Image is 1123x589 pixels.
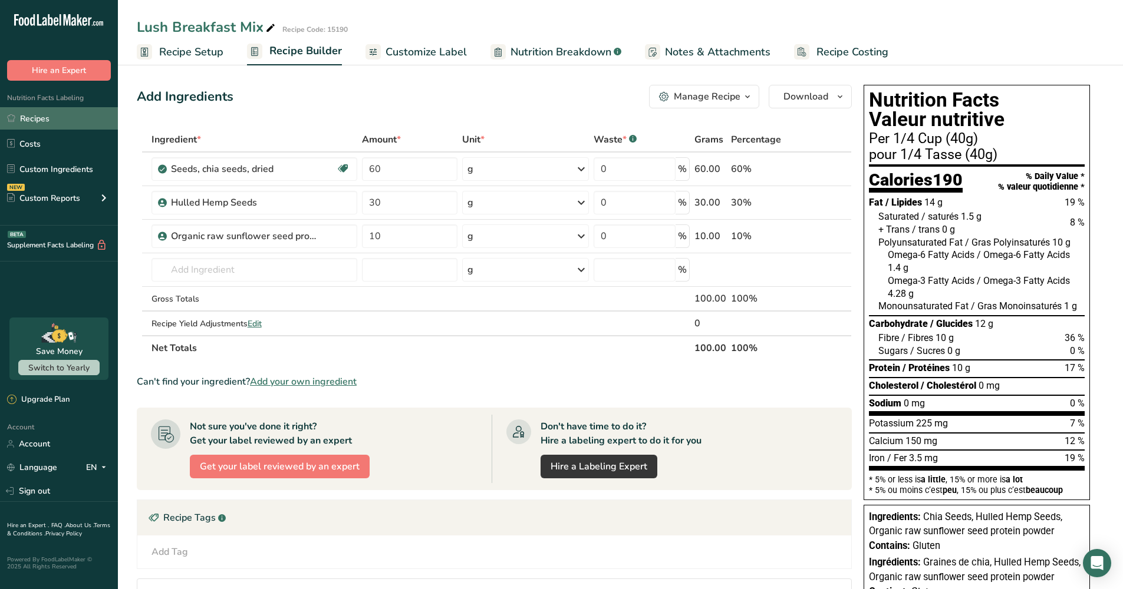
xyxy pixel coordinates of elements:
span: 0 % [1070,345,1085,356]
span: / Sucres [910,345,945,356]
span: Get your label reviewed by an expert [200,459,360,474]
span: / saturés [921,211,959,222]
button: Switch to Yearly [18,360,100,375]
div: 30.00 [694,196,726,210]
span: / Glucides [930,318,973,329]
span: Recipe Builder [269,43,342,59]
span: 36 % [1065,332,1085,343]
span: peu [943,485,957,495]
div: 10.00 [694,229,726,243]
a: Terms & Conditions . [7,521,110,538]
span: / trans [912,224,940,235]
div: g [467,162,473,176]
a: Hire an Expert . [7,521,49,530]
span: Graines de chia, Hulled Hemp Seeds, Organic raw sunflower seed protein powder [869,557,1081,583]
div: pour 1/4 Tasse (40g) [869,148,1085,162]
span: 0 g [942,224,955,235]
span: / Fibres [901,332,933,343]
div: Upgrade Plan [7,394,70,406]
div: Recipe Code: 15190 [282,24,348,35]
span: 0 g [947,345,960,356]
div: 30% [731,196,796,210]
span: / Gras Monoinsaturés [971,300,1062,312]
div: Waste [594,133,637,147]
span: Cholesterol [869,380,918,391]
span: 1.4 g [888,262,908,273]
span: Gluten [913,540,940,551]
span: 19 % [1065,197,1085,208]
span: Sugars [878,345,908,356]
a: Privacy Policy [45,530,82,538]
span: Protein [869,362,900,373]
input: Add Ingredient [152,258,357,282]
section: * 5% or less is , 15% or more is [869,471,1085,495]
span: 0 mg [979,380,1000,391]
a: FAQ . [51,521,65,530]
th: Net Totals [149,335,692,360]
span: Monounsaturated Fat [878,300,969,312]
span: a lot [1006,475,1023,484]
span: Grams [694,133,723,147]
div: NEW [7,184,25,191]
a: Language [7,457,57,478]
div: Custom Reports [7,192,80,204]
div: 100.00 [694,292,726,306]
span: 10 g [1052,237,1071,248]
div: 0 [694,316,726,330]
span: Recipe Setup [159,44,223,60]
span: 225 mg [916,418,948,429]
div: Manage Recipe [674,90,740,104]
th: 100.00 [692,335,729,360]
span: 12 % [1065,435,1085,446]
div: Per 1/4 Cup (40g) [869,132,1085,146]
div: Open Intercom Messenger [1083,549,1111,577]
div: * 5% ou moins c’est , 15% ou plus c’est [869,486,1085,494]
span: Amount [362,133,401,147]
div: Can't find your ingredient? [137,375,852,389]
span: 10 g [936,332,954,343]
span: Add your own ingredient [250,375,357,389]
span: Calcium [869,435,903,446]
span: Customize Label [386,44,467,60]
span: a little [921,475,946,484]
button: Download [769,85,852,108]
span: beaucoup [1026,485,1063,495]
a: Recipe Setup [137,39,223,65]
th: 100% [729,335,798,360]
div: Powered By FoodLabelMaker © 2025 All Rights Reserved [7,556,111,570]
span: 0 % [1070,398,1085,409]
span: Nutrition Breakdown [511,44,611,60]
div: Seeds, chia seeds, dried [171,162,318,176]
span: 7 % [1070,418,1085,429]
div: Organic raw sunflower seed protein powder [171,229,318,243]
span: 19 % [1065,452,1085,464]
span: / Fer [887,452,907,464]
a: About Us . [65,521,94,530]
span: + Trans [878,224,910,235]
a: Recipe Costing [794,39,888,65]
span: Sodium [869,398,901,409]
span: / Lipides [885,197,922,208]
a: Notes & Attachments [645,39,770,65]
span: Edit [248,318,262,329]
span: Switch to Yearly [28,362,90,373]
span: Notes & Attachments [665,44,770,60]
div: 100% [731,292,796,306]
a: Recipe Builder [247,38,342,66]
span: Percentage [731,133,781,147]
span: 12 g [975,318,993,329]
div: BETA [8,231,26,238]
div: Recipe Yield Adjustments [152,317,357,330]
span: Unit [462,133,485,147]
span: Ingredient [152,133,201,147]
button: Hire an Expert [7,60,111,81]
div: g [467,196,473,210]
div: Don't have time to do it? Hire a labeling expert to do it for you [541,419,702,448]
span: 1 g [1064,300,1077,312]
span: 150 mg [905,435,937,446]
div: Save Money [36,345,83,358]
button: Get your label reviewed by an expert [190,455,370,478]
div: Lush Breakfast Mix [137,16,278,38]
div: % Daily Value * % valeur quotidienne * [998,171,1085,192]
span: / Omega-3 Fatty Acids [977,275,1070,286]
